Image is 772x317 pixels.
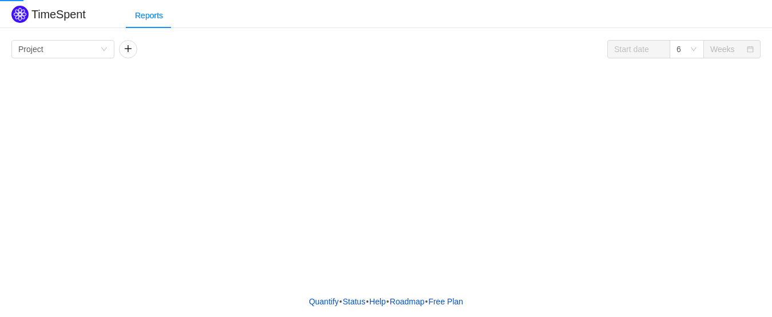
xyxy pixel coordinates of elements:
[366,297,369,306] span: •
[389,293,425,310] a: Roadmap
[690,46,697,54] i: icon: down
[31,8,86,21] h2: TimeSpent
[308,293,339,310] a: Quantify
[747,46,754,54] i: icon: calendar
[428,293,464,310] button: Free Plan
[369,293,387,310] a: Help
[677,41,681,58] div: 6
[101,46,108,54] i: icon: down
[342,293,366,310] a: Status
[425,297,428,306] span: •
[339,297,342,306] span: •
[119,40,137,58] button: icon: plus
[126,3,172,29] div: Reports
[387,297,389,306] span: •
[710,41,735,58] div: Weeks
[11,6,29,23] img: Quantify logo
[18,41,43,58] div: Project
[607,40,670,58] input: Start date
